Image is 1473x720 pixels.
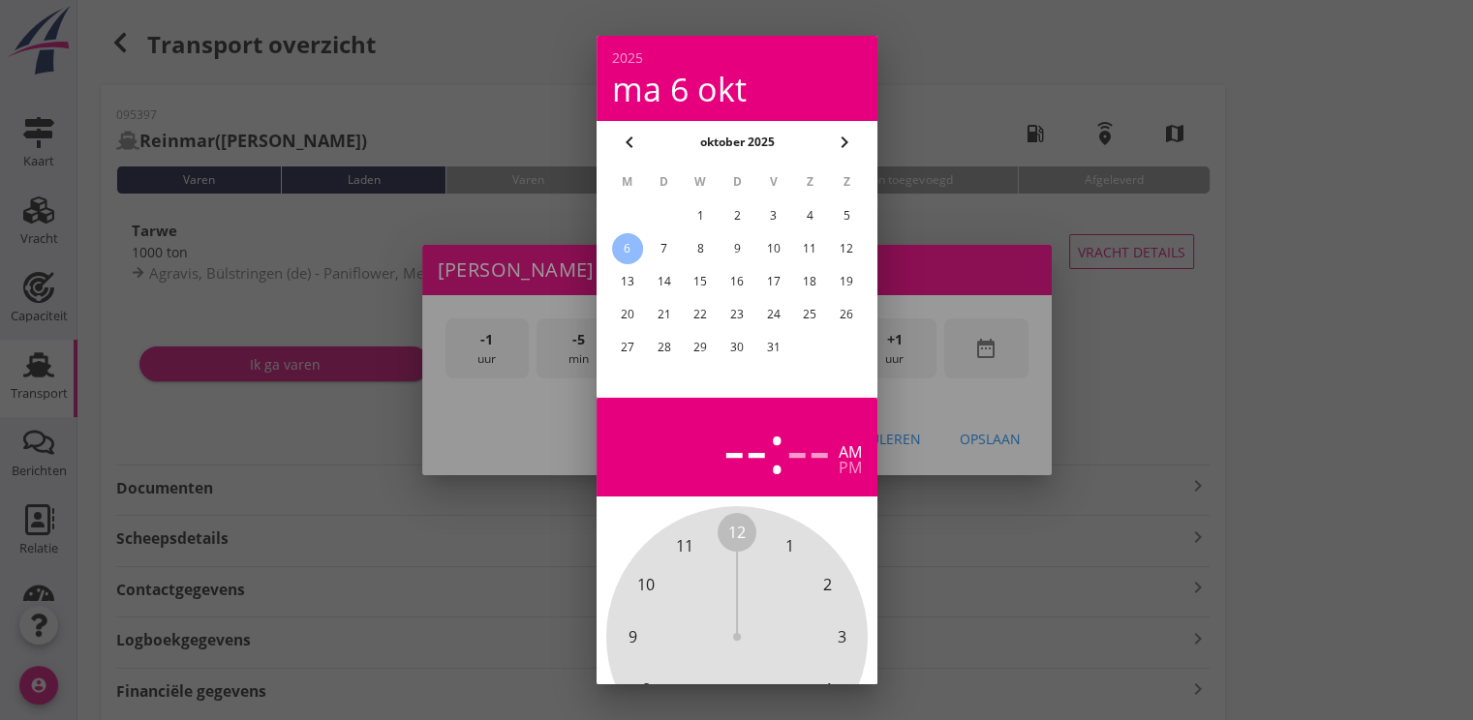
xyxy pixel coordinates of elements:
[823,677,832,701] span: 4
[768,413,786,481] span: :
[833,131,856,154] i: chevron_right
[611,233,642,264] button: 6
[794,299,825,330] button: 25
[723,413,768,481] div: --
[839,444,862,460] div: am
[831,200,862,231] button: 5
[648,299,679,330] button: 21
[831,233,862,264] button: 12
[685,266,716,297] button: 15
[611,332,642,363] button: 27
[721,233,752,264] button: 9
[685,332,716,363] button: 29
[685,233,716,264] button: 8
[831,299,862,330] button: 26
[648,332,679,363] button: 28
[784,535,793,558] span: 1
[612,73,862,105] div: ma 6 okt
[757,299,788,330] button: 24
[648,233,679,264] button: 7
[610,165,645,198] th: M
[757,200,788,231] button: 3
[721,200,752,231] button: 2
[693,128,780,157] button: oktober 2025
[611,299,642,330] button: 20
[829,165,864,198] th: Z
[721,332,752,363] button: 30
[837,625,845,648] span: 3
[757,332,788,363] button: 31
[831,266,862,297] button: 19
[728,521,746,544] span: 12
[648,266,679,297] button: 14
[612,51,862,65] div: 2025
[786,413,831,481] div: --
[637,573,655,596] span: 10
[794,200,825,231] button: 4
[618,131,641,154] i: chevron_left
[794,266,825,297] button: 18
[685,299,716,330] button: 22
[721,266,752,297] button: 16
[685,200,716,231] button: 1
[721,299,752,330] button: 23
[611,266,642,297] button: 13
[794,233,825,264] button: 11
[757,233,788,264] button: 10
[641,677,650,701] span: 8
[792,165,827,198] th: Z
[757,266,788,297] button: 17
[823,573,832,596] span: 2
[628,625,636,648] span: 9
[646,165,681,198] th: D
[755,165,790,198] th: V
[839,460,862,475] div: pm
[720,165,754,198] th: D
[683,165,718,198] th: W
[676,535,693,558] span: 11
